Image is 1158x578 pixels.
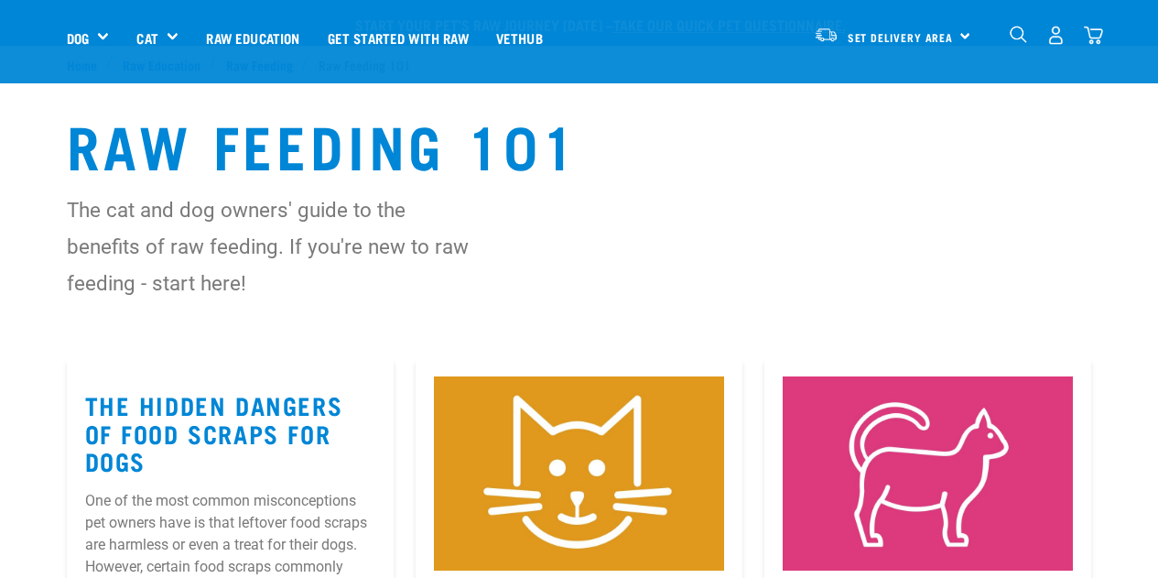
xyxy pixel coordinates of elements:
[136,27,157,49] a: Cat
[1010,26,1027,43] img: home-icon-1@2x.png
[814,27,839,43] img: van-moving.png
[434,376,724,571] img: Instagram_Core-Brand_Wildly-Good-Nutrition-2.jpg
[1046,26,1066,45] img: user.png
[67,111,1092,177] h1: Raw Feeding 101
[482,1,557,74] a: Vethub
[85,398,343,467] a: The Hidden Dangers of Food Scraps for Dogs
[848,34,954,40] span: Set Delivery Area
[192,1,313,74] a: Raw Education
[67,27,89,49] a: Dog
[783,376,1073,571] img: Instagram_Core-Brand_Wildly-Good-Nutrition-13.jpg
[314,1,482,74] a: Get started with Raw
[67,191,477,301] p: The cat and dog owners' guide to the benefits of raw feeding. If you're new to raw feeding - star...
[1084,26,1103,45] img: home-icon@2x.png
